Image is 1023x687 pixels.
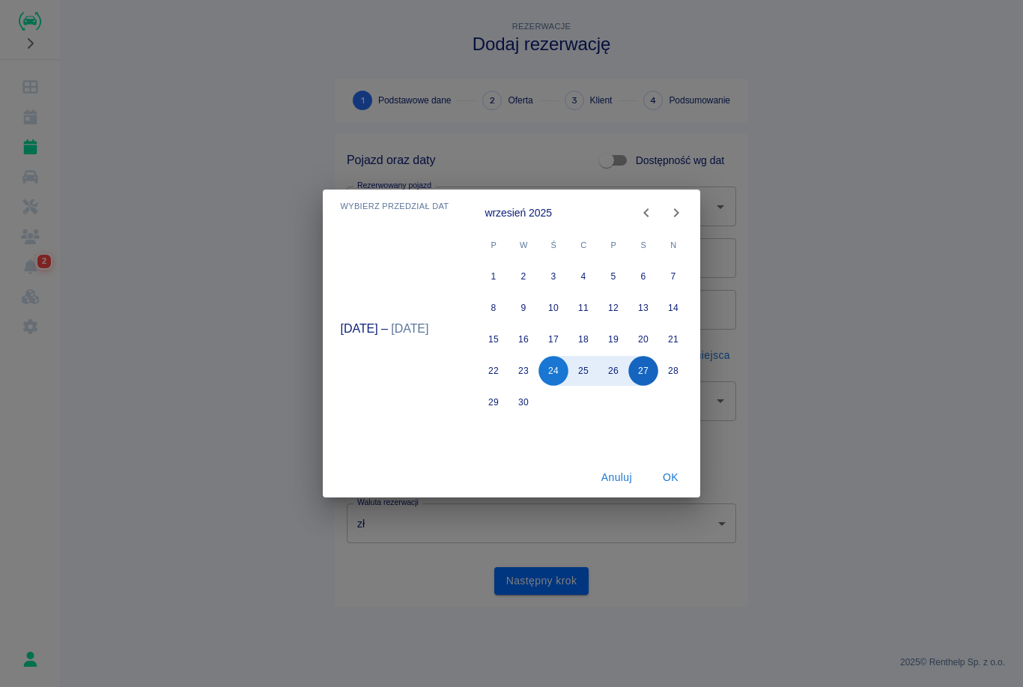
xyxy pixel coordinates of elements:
[479,293,509,323] button: 8
[569,261,599,291] button: 4
[631,198,661,228] button: Previous month
[659,324,689,354] button: 21
[599,324,629,354] button: 19
[646,464,694,491] button: OK
[509,387,539,417] button: 30
[630,230,657,260] span: sobota
[569,293,599,323] button: 11
[539,356,569,386] button: 24
[629,356,659,386] button: 27
[570,230,597,260] span: czwartek
[599,261,629,291] button: 5
[659,261,689,291] button: 7
[540,230,567,260] span: środa
[599,356,629,386] button: 26
[629,293,659,323] button: 13
[341,321,378,336] button: [DATE]
[539,261,569,291] button: 3
[509,356,539,386] button: 23
[629,324,659,354] button: 20
[569,324,599,354] button: 18
[509,261,539,291] button: 2
[479,356,509,386] button: 22
[341,202,449,211] span: Wybierz przedział dat
[480,230,507,260] span: poniedziałek
[378,321,392,336] h5: –
[592,464,640,491] button: Anuluj
[509,324,539,354] button: 16
[569,356,599,386] button: 25
[539,293,569,323] button: 10
[391,321,428,336] button: [DATE]
[510,230,537,260] span: wtorek
[509,293,539,323] button: 9
[479,324,509,354] button: 15
[661,198,691,228] button: Next month
[600,230,627,260] span: piątek
[539,324,569,354] button: 17
[479,261,509,291] button: 1
[599,293,629,323] button: 12
[629,261,659,291] button: 6
[485,205,552,221] div: wrzesień 2025
[479,387,509,417] button: 29
[659,356,689,386] button: 28
[659,293,689,323] button: 14
[660,230,687,260] span: niedziela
